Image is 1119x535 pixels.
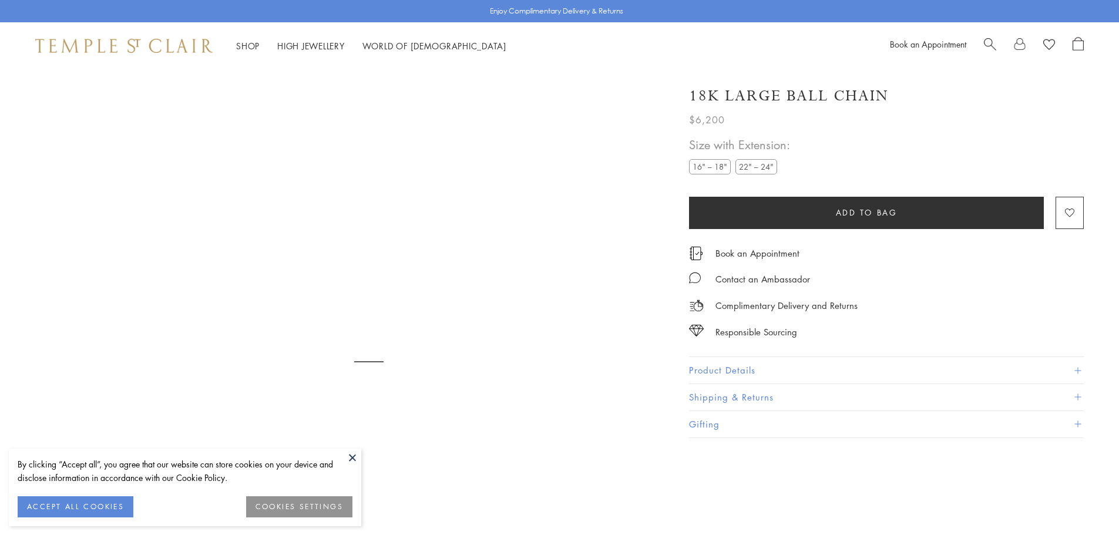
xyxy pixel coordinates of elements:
[715,247,799,260] a: Book an Appointment
[490,5,623,17] p: Enjoy Complimentary Delivery & Returns
[689,384,1084,410] button: Shipping & Returns
[277,40,345,52] a: High JewelleryHigh Jewellery
[689,298,704,313] img: icon_delivery.svg
[362,40,506,52] a: World of [DEMOGRAPHIC_DATA]World of [DEMOGRAPHIC_DATA]
[689,325,704,337] img: icon_sourcing.svg
[246,496,352,517] button: COOKIES SETTINGS
[836,206,898,219] span: Add to bag
[18,496,133,517] button: ACCEPT ALL COOKIES
[689,247,703,260] img: icon_appointment.svg
[689,197,1044,229] button: Add to bag
[689,135,790,154] span: Size with Extension:
[1073,37,1084,55] a: Open Shopping Bag
[35,39,213,53] img: Temple St. Clair
[984,37,996,55] a: Search
[689,272,701,284] img: MessageIcon-01_2.svg
[689,411,1084,438] button: Gifting
[236,39,506,53] nav: Main navigation
[715,325,797,339] div: Responsible Sourcing
[689,86,889,106] h1: 18K Large Ball Chain
[689,357,1084,383] button: Product Details
[18,457,352,484] div: By clicking “Accept all”, you agree that our website can store cookies on your device and disclos...
[890,38,966,50] a: Book an Appointment
[236,40,260,52] a: ShopShop
[735,159,777,174] label: 22" – 24"
[689,112,725,127] span: $6,200
[1043,37,1055,55] a: View Wishlist
[715,272,810,287] div: Contact an Ambassador
[715,298,858,313] p: Complimentary Delivery and Returns
[689,159,731,174] label: 16" – 18"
